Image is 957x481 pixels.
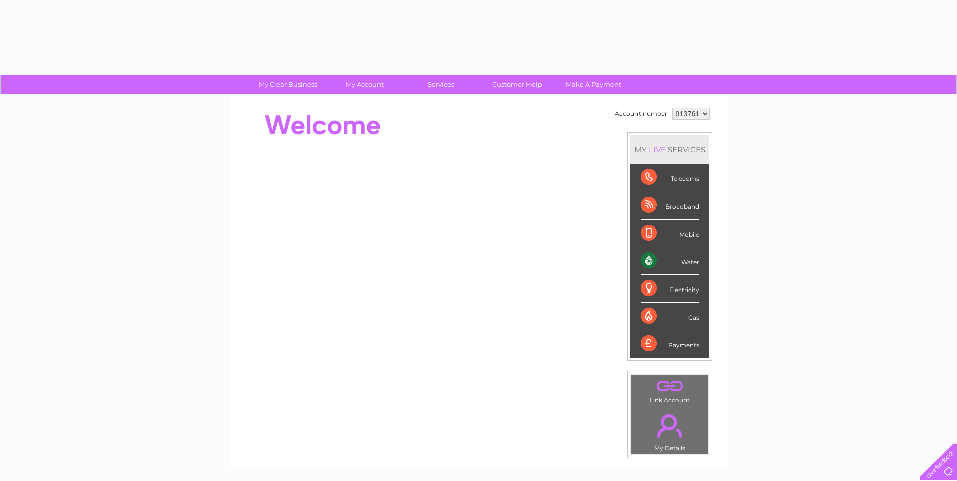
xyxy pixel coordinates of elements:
a: . [634,408,706,443]
div: Electricity [641,275,699,303]
td: My Details [631,406,709,455]
a: My Clear Business [247,75,330,94]
a: Services [399,75,482,94]
div: Water [641,247,699,275]
div: Broadband [641,191,699,219]
div: LIVE [647,145,668,154]
div: Telecoms [641,164,699,191]
td: Link Account [631,374,709,406]
a: Customer Help [476,75,559,94]
div: Payments [641,330,699,357]
div: MY SERVICES [630,135,709,164]
div: Gas [641,303,699,330]
a: . [634,377,706,395]
a: My Account [323,75,406,94]
div: Mobile [641,220,699,247]
a: Make A Payment [552,75,635,94]
td: Account number [612,105,670,122]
